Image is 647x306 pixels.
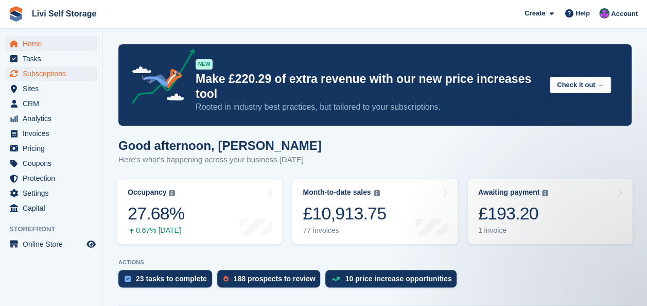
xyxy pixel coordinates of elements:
div: £10,913.75 [303,203,386,224]
span: Account [611,9,638,19]
img: stora-icon-8386f47178a22dfd0bd8f6a31ec36ba5ce8667c1dd55bd0f319d3a0aa187defe.svg [8,6,24,22]
img: task-75834270c22a3079a89374b754ae025e5fb1db73e45f91037f5363f120a921f8.svg [125,276,131,282]
p: Here's what's happening across your business [DATE] [118,154,322,166]
span: Analytics [23,111,84,126]
a: menu [5,126,97,141]
h1: Good afternoon, [PERSON_NAME] [118,139,322,152]
a: Preview store [85,238,97,250]
img: price_increase_opportunities-93ffe204e8149a01c8c9dc8f82e8f89637d9d84a8eef4429ea346261dce0b2c0.svg [331,277,340,281]
span: Subscriptions [23,66,84,81]
span: Invoices [23,126,84,141]
span: Home [23,37,84,51]
p: ACTIONS [118,259,632,266]
img: icon-info-grey-7440780725fd019a000dd9b08b2336e03edf1995a4989e88bcd33f0948082b44.svg [374,190,380,196]
a: Awaiting payment £193.20 1 invoice [468,179,633,244]
img: Graham Cameron [599,8,609,19]
a: Month-to-date sales £10,913.75 77 invoices [292,179,457,244]
div: 77 invoices [303,226,386,235]
a: 23 tasks to complete [118,270,217,293]
span: Coupons [23,156,84,171]
a: menu [5,201,97,215]
div: 10 price increase opportunities [345,275,451,283]
div: 0.67% [DATE] [128,226,184,235]
a: menu [5,66,97,81]
div: 188 prospects to review [234,275,316,283]
button: Check it out → [550,77,611,94]
div: Month-to-date sales [303,188,371,197]
span: Capital [23,201,84,215]
a: menu [5,141,97,156]
span: Protection [23,171,84,185]
a: menu [5,81,97,96]
span: Create [524,8,545,19]
a: menu [5,52,97,66]
span: CRM [23,96,84,111]
a: 188 prospects to review [217,270,326,293]
div: Occupancy [128,188,166,197]
a: menu [5,156,97,171]
a: Livi Self Storage [28,5,100,22]
span: Pricing [23,141,84,156]
div: NEW [196,59,213,70]
img: price-adjustments-announcement-icon-8257ccfd72463d97f412b2fc003d46551f7dbcb40ab6d574587a9cd5c0d94... [123,49,195,108]
div: Awaiting payment [478,188,540,197]
img: icon-info-grey-7440780725fd019a000dd9b08b2336e03edf1995a4989e88bcd33f0948082b44.svg [169,190,175,196]
a: menu [5,37,97,51]
div: 27.68% [128,203,184,224]
img: prospect-51fa495bee0391a8d652442698ab0144808aea92771e9ea1ae160a38d050c398.svg [223,276,229,282]
span: Online Store [23,237,84,251]
img: icon-info-grey-7440780725fd019a000dd9b08b2336e03edf1995a4989e88bcd33f0948082b44.svg [542,190,548,196]
p: Rooted in industry best practices, but tailored to your subscriptions. [196,101,541,113]
a: menu [5,171,97,185]
a: 10 price increase opportunities [325,270,462,293]
div: 23 tasks to complete [136,275,207,283]
a: menu [5,96,97,111]
p: Make £220.29 of extra revenue with our new price increases tool [196,72,541,101]
div: 1 invoice [478,226,549,235]
span: Tasks [23,52,84,66]
a: menu [5,111,97,126]
span: Sites [23,81,84,96]
a: menu [5,186,97,200]
div: £193.20 [478,203,549,224]
a: menu [5,237,97,251]
a: Occupancy 27.68% 0.67% [DATE] [117,179,282,244]
span: Help [575,8,590,19]
span: Storefront [9,224,102,234]
span: Settings [23,186,84,200]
